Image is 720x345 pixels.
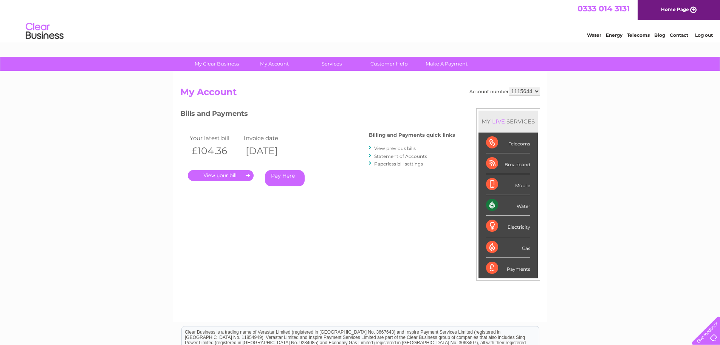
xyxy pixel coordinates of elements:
[242,143,296,159] th: [DATE]
[188,133,242,143] td: Your latest bill
[578,4,630,13] a: 0333 014 3131
[186,57,248,71] a: My Clear Business
[606,32,622,38] a: Energy
[374,145,416,151] a: View previous bills
[374,161,423,167] a: Paperless bill settings
[654,32,665,38] a: Blog
[25,20,64,43] img: logo.png
[491,118,506,125] div: LIVE
[486,153,530,174] div: Broadband
[486,174,530,195] div: Mobile
[486,195,530,216] div: Water
[478,111,538,132] div: MY SERVICES
[358,57,420,71] a: Customer Help
[188,143,242,159] th: £104.36
[300,57,363,71] a: Services
[243,57,305,71] a: My Account
[695,32,713,38] a: Log out
[415,57,478,71] a: Make A Payment
[180,108,455,122] h3: Bills and Payments
[486,258,530,278] div: Payments
[188,170,254,181] a: .
[374,153,427,159] a: Statement of Accounts
[180,87,540,101] h2: My Account
[670,32,688,38] a: Contact
[587,32,601,38] a: Water
[242,133,296,143] td: Invoice date
[486,216,530,237] div: Electricity
[486,237,530,258] div: Gas
[469,87,540,96] div: Account number
[369,132,455,138] h4: Billing and Payments quick links
[486,133,530,153] div: Telecoms
[627,32,650,38] a: Telecoms
[182,4,539,37] div: Clear Business is a trading name of Verastar Limited (registered in [GEOGRAPHIC_DATA] No. 3667643...
[265,170,305,186] a: Pay Here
